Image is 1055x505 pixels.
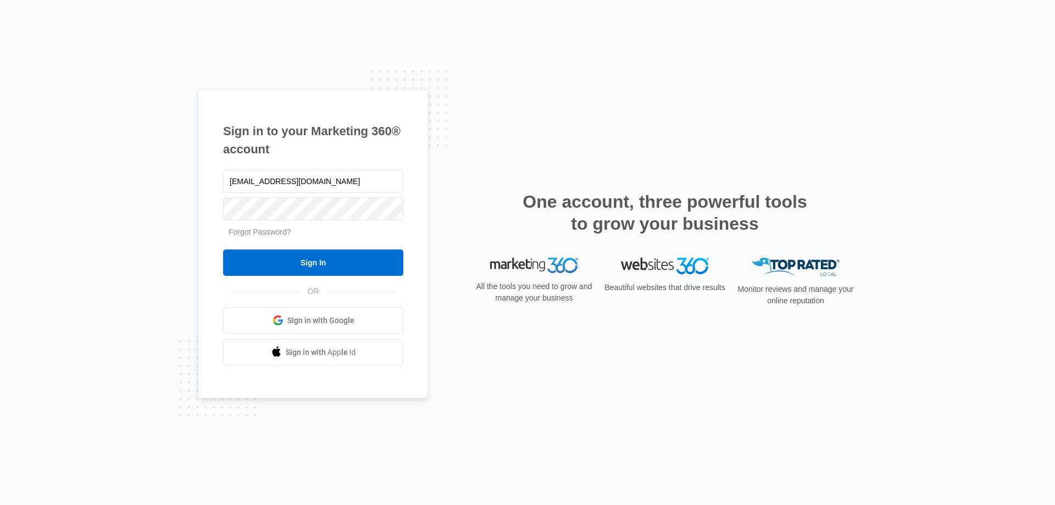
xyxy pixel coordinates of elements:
span: Sign in with Apple Id [286,347,356,358]
a: Sign in with Apple Id [223,339,403,365]
h2: One account, three powerful tools to grow your business [519,191,810,235]
span: Sign in with Google [287,315,354,326]
p: All the tools you need to grow and manage your business [473,281,596,304]
p: Beautiful websites that drive results [603,282,726,293]
p: Monitor reviews and manage your online reputation [734,284,857,307]
h1: Sign in to your Marketing 360® account [223,122,403,158]
a: Sign in with Google [223,307,403,334]
span: OR [300,286,327,297]
img: Marketing 360 [490,258,578,273]
input: Sign In [223,249,403,276]
img: Top Rated Local [752,258,840,276]
input: Email [223,170,403,193]
img: Websites 360 [621,258,709,274]
a: Forgot Password? [229,227,291,236]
